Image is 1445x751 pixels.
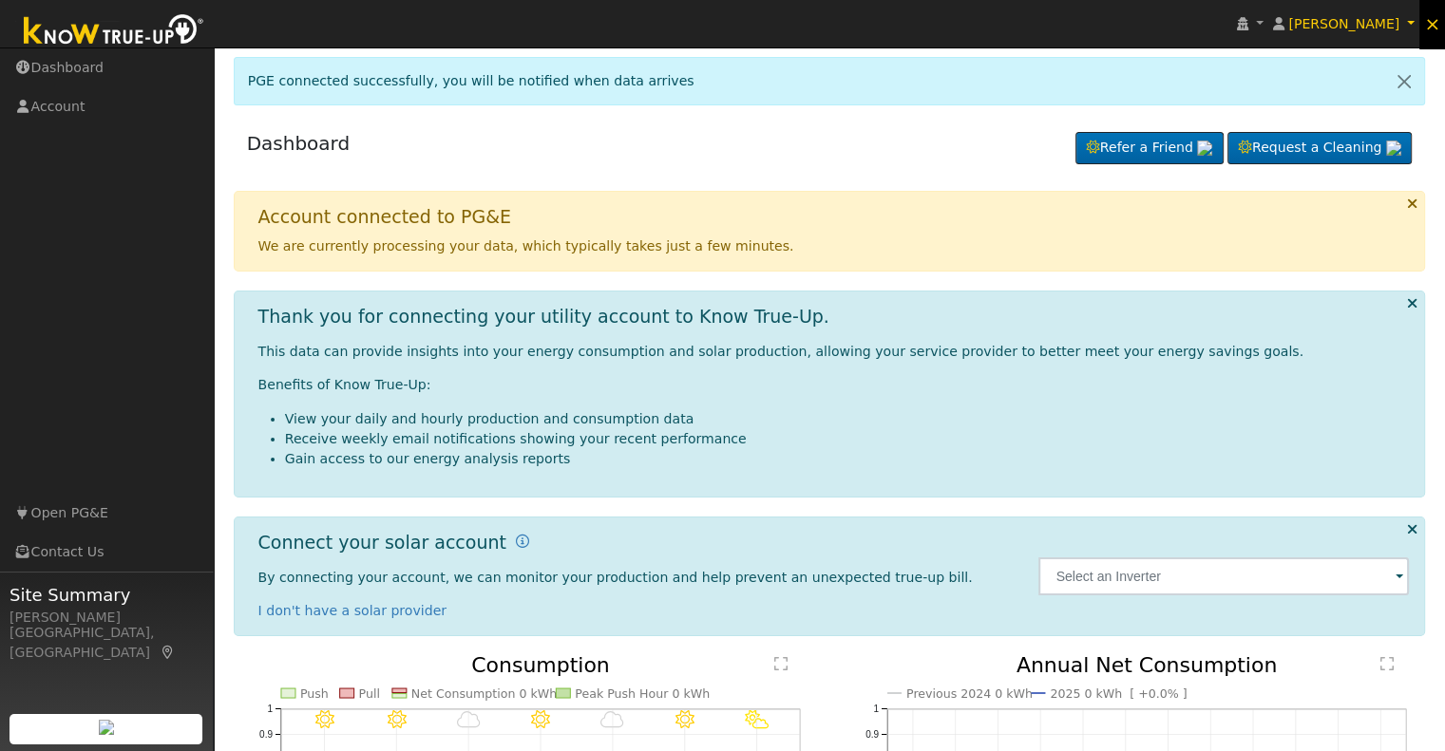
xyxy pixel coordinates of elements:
text: Push [300,686,329,701]
text: Consumption [471,653,610,677]
span: [PERSON_NAME] [1288,16,1399,31]
span: By connecting your account, we can monitor your production and help prevent an unexpected true-up... [258,570,973,585]
text: 0.9 [259,729,273,740]
span: We are currently processing your data, which typically takes just a few minutes. [258,238,794,253]
li: Gain access to our energy analysis reports [285,449,1410,469]
text: Pull [358,686,379,701]
h1: Account connected to PG&E [258,206,511,228]
text: 0.9 [865,729,879,740]
i: 9/28 - Clear [675,710,694,729]
span: This data can provide insights into your energy consumption and solar production, allowing your s... [258,344,1303,359]
div: PGE connected successfully, you will be notified when data arrives [234,57,1426,105]
img: retrieve [1386,141,1401,156]
p: Benefits of Know True-Up: [258,375,1410,395]
h1: Thank you for connecting your utility account to Know True-Up. [258,306,829,328]
img: retrieve [1197,141,1212,156]
text: 2025 0 kWh [ +0.0% ] [1050,686,1187,701]
a: Request a Cleaning [1227,132,1412,164]
i: 9/27 - MostlyCloudy [600,710,624,729]
a: Close [1384,58,1424,104]
i: 9/24 - Clear [387,710,406,729]
span: × [1424,12,1440,35]
a: Map [160,645,177,660]
i: 9/25 - MostlyCloudy [456,710,480,729]
text:  [1380,656,1394,671]
text: 1 [267,704,273,714]
a: Dashboard [247,132,351,155]
text: Peak Push Hour 0 kWh [575,686,710,701]
a: I don't have a solar provider [258,603,447,618]
text: 1 [873,704,879,714]
i: 9/26 - Clear [531,710,550,729]
img: Know True-Up [14,10,214,53]
span: Site Summary [10,582,203,608]
text: Previous 2024 0 kWh [906,686,1033,701]
a: Refer a Friend [1075,132,1224,164]
li: Receive weekly email notifications showing your recent performance [285,429,1410,449]
text: Net Consumption 0 kWh [411,686,557,701]
div: [PERSON_NAME] [10,608,203,628]
img: retrieve [99,720,114,735]
h1: Connect your solar account [258,532,506,554]
text:  [774,656,788,671]
text: Annual Net Consumption [1017,653,1278,677]
div: [GEOGRAPHIC_DATA], [GEOGRAPHIC_DATA] [10,623,203,663]
i: 9/29 - PartlyCloudy [745,710,769,729]
input: Select an Inverter [1038,557,1409,595]
li: View your daily and hourly production and consumption data [285,409,1410,429]
i: 9/23 - Clear [314,710,333,729]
